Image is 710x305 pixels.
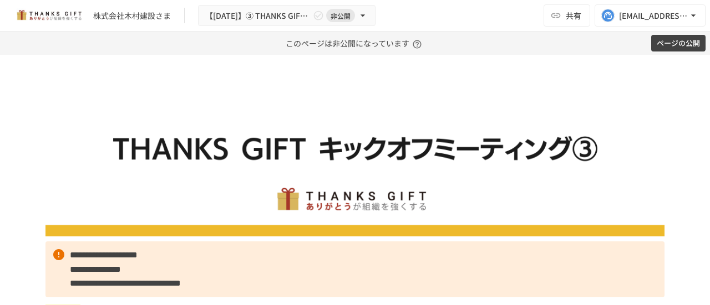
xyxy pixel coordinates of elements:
p: このページは非公開になっています [286,32,425,55]
button: 【[DATE]】➂ THANKS GIFT操作説明/THANKS GIFT[PERSON_NAME]非公開 [198,5,376,27]
img: mMP1OxWUAhQbsRWCurg7vIHe5HqDpP7qZo7fRoNLXQh [13,7,84,24]
span: 【[DATE]】➂ THANKS GIFT操作説明/THANKS GIFT[PERSON_NAME] [205,9,311,23]
span: 非公開 [326,10,355,22]
button: ページの公開 [651,35,706,52]
button: [EMAIL_ADDRESS][DOMAIN_NAME] [595,4,706,27]
img: Vf4rJgTGJjt7WSqoaq8ySjYsUW0NySM6lbYU6MaGsMK [45,82,665,236]
span: 共有 [566,9,581,22]
button: 共有 [544,4,590,27]
div: 株式会社木村建設さま [93,10,171,22]
div: [EMAIL_ADDRESS][DOMAIN_NAME] [619,9,688,23]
